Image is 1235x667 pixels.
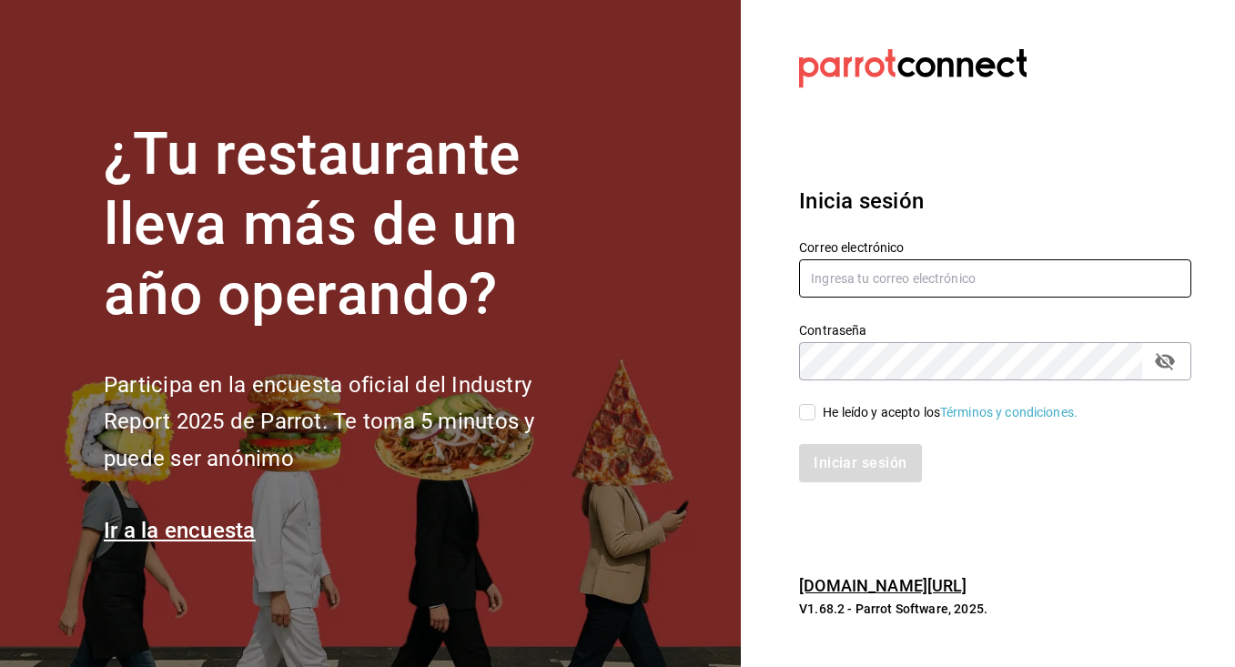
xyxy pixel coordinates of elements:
[799,185,1191,217] h3: Inicia sesión
[799,259,1191,298] input: Ingresa tu correo electrónico
[104,120,595,329] h1: ¿Tu restaurante lleva más de un año operando?
[799,324,1191,337] label: Contraseña
[1149,346,1180,377] button: passwordField
[104,367,595,478] h2: Participa en la encuesta oficial del Industry Report 2025 de Parrot. Te toma 5 minutos y puede se...
[104,518,256,543] a: Ir a la encuesta
[823,403,1078,422] div: He leído y acepto los
[940,405,1078,419] a: Términos y condiciones.
[799,241,1191,254] label: Correo electrónico
[799,600,1191,618] p: V1.68.2 - Parrot Software, 2025.
[799,576,967,595] a: [DOMAIN_NAME][URL]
